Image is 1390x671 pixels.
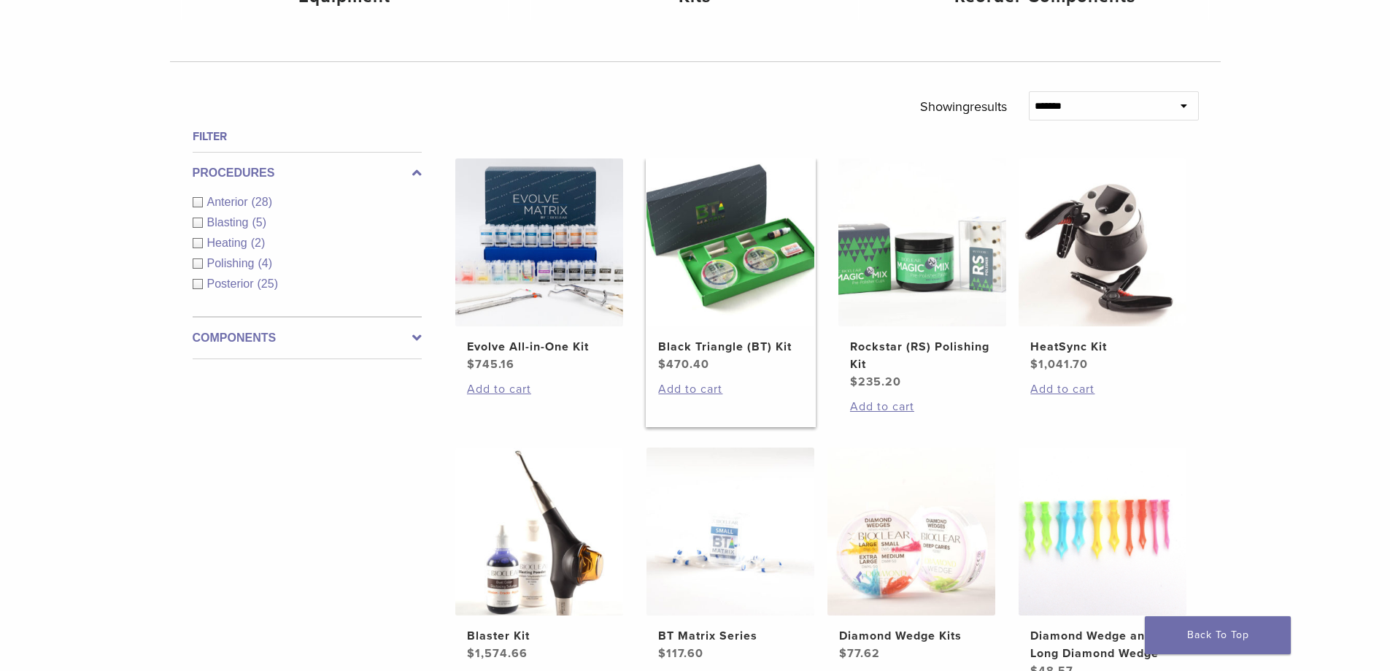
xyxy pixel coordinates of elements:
[467,380,611,398] a: Add to cart: “Evolve All-in-One Kit”
[658,646,703,661] bdi: 117.60
[658,627,803,645] h2: BT Matrix Series
[252,196,272,208] span: (28)
[1030,357,1038,372] span: $
[467,646,475,661] span: $
[646,158,816,373] a: Black Triangle (BT) KitBlack Triangle (BT) Kit $470.40
[467,357,475,372] span: $
[827,448,995,616] img: Diamond Wedge Kits
[207,257,258,269] span: Polishing
[850,375,858,389] span: $
[467,627,611,645] h2: Blaster Kit
[827,448,997,662] a: Diamond Wedge KitsDiamond Wedge Kits $77.62
[658,357,709,372] bdi: 470.40
[207,277,258,290] span: Posterior
[839,627,984,645] h2: Diamond Wedge Kits
[839,646,880,661] bdi: 77.62
[658,380,803,398] a: Add to cart: “Black Triangle (BT) Kit”
[252,216,266,229] span: (5)
[1030,380,1175,398] a: Add to cart: “HeatSync Kit”
[455,448,623,616] img: Blaster Kit
[455,158,623,326] img: Evolve All-in-One Kit
[193,164,422,182] label: Procedures
[1018,158,1188,373] a: HeatSync KitHeatSync Kit $1,041.70
[251,237,266,249] span: (2)
[646,158,814,326] img: Black Triangle (BT) Kit
[1019,448,1186,616] img: Diamond Wedge and Long Diamond Wedge
[467,646,528,661] bdi: 1,574.66
[467,338,611,356] h2: Evolve All-in-One Kit
[258,257,272,269] span: (4)
[850,398,995,415] a: Add to cart: “Rockstar (RS) Polishing Kit”
[839,646,847,661] span: $
[658,338,803,356] h2: Black Triangle (BT) Kit
[455,448,625,662] a: Blaster KitBlaster Kit $1,574.66
[193,329,422,347] label: Components
[207,216,252,229] span: Blasting
[658,646,666,661] span: $
[1019,158,1186,326] img: HeatSync Kit
[838,158,1006,326] img: Rockstar (RS) Polishing Kit
[920,91,1007,122] p: Showing results
[207,196,252,208] span: Anterior
[850,338,995,373] h2: Rockstar (RS) Polishing Kit
[1145,616,1291,654] a: Back To Top
[646,448,816,662] a: BT Matrix SeriesBT Matrix Series $117.60
[207,237,251,249] span: Heating
[1030,338,1175,356] h2: HeatSync Kit
[646,448,814,616] img: BT Matrix Series
[1030,627,1175,662] h2: Diamond Wedge and Long Diamond Wedge
[258,277,278,290] span: (25)
[658,357,666,372] span: $
[850,375,901,389] bdi: 235.20
[193,128,422,145] h4: Filter
[467,357,514,372] bdi: 745.16
[838,158,1008,391] a: Rockstar (RS) Polishing KitRockstar (RS) Polishing Kit $235.20
[455,158,625,373] a: Evolve All-in-One KitEvolve All-in-One Kit $745.16
[1030,357,1088,372] bdi: 1,041.70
